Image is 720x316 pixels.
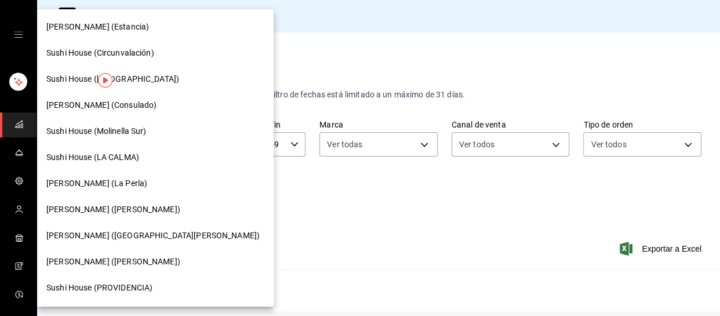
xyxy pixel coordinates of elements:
[46,126,147,136] font: Sushi House (Molinella Sur)
[46,231,260,240] font: [PERSON_NAME] ([GEOGRAPHIC_DATA][PERSON_NAME])
[37,14,274,40] div: [PERSON_NAME] (Estancia)
[37,66,274,92] div: Sushi House ([GEOGRAPHIC_DATA])
[46,205,180,214] font: [PERSON_NAME] ([PERSON_NAME])
[46,283,152,292] font: Sushi House (PROVIDENCIA)
[46,22,149,31] font: [PERSON_NAME] (Estancia)
[46,257,180,266] font: [PERSON_NAME] ([PERSON_NAME])
[37,92,274,118] div: [PERSON_NAME] (Consulado)
[46,74,179,83] font: Sushi House ([GEOGRAPHIC_DATA])
[98,73,112,88] img: Marcador de información sobre herramientas
[46,152,139,162] font: Sushi House (LA CALMA)
[37,170,274,197] div: [PERSON_NAME] (La Perla)
[37,118,274,144] div: Sushi House (Molinella Sur)
[46,179,147,188] font: [PERSON_NAME] (La Perla)
[37,249,274,275] div: [PERSON_NAME] ([PERSON_NAME])
[46,48,154,57] font: Sushi House (Circunvalación)
[37,275,274,301] div: Sushi House (PROVIDENCIA)
[37,40,274,66] div: Sushi House (Circunvalación)
[37,197,274,223] div: [PERSON_NAME] ([PERSON_NAME])
[46,100,157,110] font: [PERSON_NAME] (Consulado)
[37,144,274,170] div: Sushi House (LA CALMA)
[37,223,274,249] div: [PERSON_NAME] ([GEOGRAPHIC_DATA][PERSON_NAME])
